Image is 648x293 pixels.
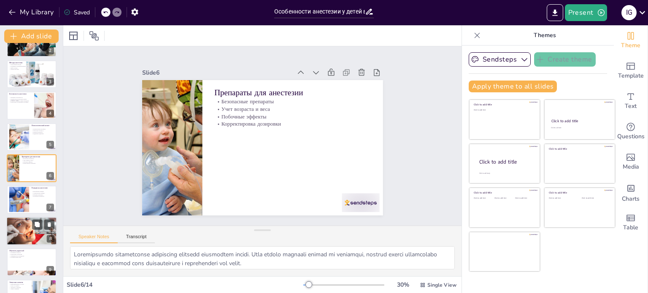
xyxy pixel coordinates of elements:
[217,100,373,124] p: Учет возраста и веса
[274,5,365,18] input: Insert title
[9,283,29,285] p: Информированное согласие
[64,8,90,16] div: Saved
[549,191,609,194] div: Click to add title
[9,102,32,103] p: Подготовка к экстренным ситуациям
[549,147,609,151] div: Click to add title
[46,204,54,211] div: 7
[6,217,57,245] div: 8
[216,108,373,132] p: Побочные эффекты
[46,141,54,148] div: 5
[46,47,54,54] div: 2
[9,253,54,255] p: Подготовка к анестезии
[9,286,29,288] p: Уважение к мнениям
[565,4,607,21] button: Present
[9,252,54,254] p: Понимание процесса
[7,248,57,276] div: 9
[9,223,54,225] p: Наблюдение за состоянием
[621,5,637,20] div: I G
[551,118,607,124] div: Click to add title
[7,154,57,182] div: 6
[9,285,29,287] p: Право на комфорт
[623,162,639,172] span: Media
[70,246,455,269] textarea: Loremipsumdo sitametconse adipiscing elitsedd eiusmodtem incidi. Utla etdolo magnaali enimad mi v...
[9,288,29,290] p: Этика в практике
[9,281,29,284] p: Этические аспекты
[614,56,648,86] div: Add ready made slides
[9,65,54,67] p: Показания и противопоказания
[22,156,54,158] p: Препараты для анестезии
[118,234,155,243] button: Transcript
[218,93,374,117] p: Безопасные препараты
[9,64,54,65] p: Разнообразие методов
[534,52,596,67] button: Create theme
[7,60,57,88] div: 3
[32,193,54,194] p: Аллергические реакции
[9,93,32,95] p: Безопасность анестезии
[89,31,99,41] span: Position
[515,197,534,199] div: Click to add text
[621,4,637,21] button: I G
[22,158,54,160] p: Безопасные препараты
[6,5,57,19] button: My Library
[9,250,54,252] p: Обучение родителей
[9,257,54,258] p: Положительный опыт
[622,194,640,204] span: Charts
[46,266,54,274] div: 9
[22,161,54,163] p: Побочные эффекты
[484,25,605,46] p: Themes
[618,71,644,81] span: Template
[44,219,54,229] button: Delete Slide
[32,124,54,127] p: Психологический аспект
[32,133,54,134] p: Поддержка родителей
[9,220,54,222] p: Комфортное восстановление
[7,123,57,151] div: 5
[47,235,54,242] div: 8
[22,159,54,161] p: Учет возраста и веса
[46,172,54,180] div: 6
[32,219,42,229] button: Duplicate Slide
[614,207,648,238] div: Add a table
[9,255,54,257] p: Ожидания после процедуры
[4,30,59,43] button: Add slide
[9,97,32,99] p: Приоритет безопасности
[9,222,54,224] p: Информирование родителей
[46,110,54,117] div: 4
[22,163,54,164] p: Корректировка дозировки
[70,234,118,243] button: Speaker Notes
[7,91,57,119] div: 4
[474,191,534,194] div: Click to add title
[32,194,54,196] p: Обучение персонала
[149,56,299,80] div: Slide 6
[9,62,54,64] p: Методы анестезии
[614,25,648,56] div: Change the overall theme
[46,78,54,86] div: 3
[9,67,54,69] p: Выбор метода
[474,109,534,111] div: Click to add text
[614,86,648,116] div: Add text boxes
[9,99,32,100] p: Преданестезиологическая оценка
[32,132,54,133] p: Ответы на вопросы
[617,132,645,141] span: Questions
[614,116,648,147] div: Get real-time input from your audience
[625,102,637,111] span: Text
[67,29,80,43] div: Layout
[474,103,534,106] div: Click to add title
[393,281,413,289] div: 30 %
[9,100,32,102] p: [PERSON_NAME] во время процедуры
[623,223,638,232] span: Table
[469,52,531,67] button: Sendsteps
[582,197,608,199] div: Click to add text
[67,281,303,289] div: Slide 6 / 14
[32,187,54,190] p: Реакции на анестезию
[9,68,54,70] p: Общая анестезия
[621,41,640,50] span: Theme
[9,225,54,227] p: Поддержка после процедуры
[216,116,372,139] p: Корректировка дозировки
[549,197,575,199] div: Click to add text
[32,191,54,193] p: Разнообразие реакций
[7,29,57,56] div: 2
[494,197,513,199] div: Click to add text
[479,158,533,165] div: Click to add title
[474,197,493,199] div: Click to add text
[32,130,54,132] p: Объяснение процесса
